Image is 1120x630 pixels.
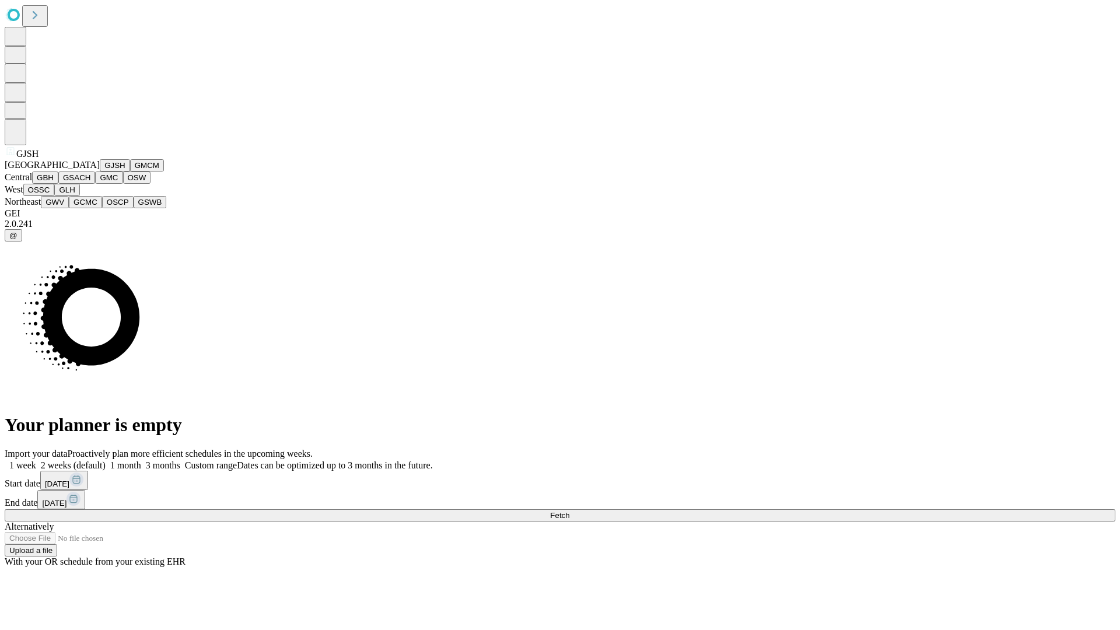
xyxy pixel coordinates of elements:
[5,160,100,170] span: [GEOGRAPHIC_DATA]
[100,159,130,171] button: GJSH
[130,159,164,171] button: GMCM
[5,414,1115,436] h1: Your planner is empty
[68,449,313,459] span: Proactively plan more efficient schedules in the upcoming weeks.
[5,471,1115,490] div: Start date
[69,196,102,208] button: GCMC
[102,196,134,208] button: OSCP
[134,196,167,208] button: GSWB
[5,172,32,182] span: Central
[5,556,185,566] span: With your OR schedule from your existing EHR
[550,511,569,520] span: Fetch
[185,460,237,470] span: Custom range
[9,231,17,240] span: @
[5,509,1115,521] button: Fetch
[37,490,85,509] button: [DATE]
[123,171,151,184] button: OSW
[5,521,54,531] span: Alternatively
[237,460,432,470] span: Dates can be optimized up to 3 months in the future.
[5,229,22,242] button: @
[42,499,66,508] span: [DATE]
[5,208,1115,219] div: GEI
[5,184,23,194] span: West
[54,184,79,196] button: GLH
[32,171,58,184] button: GBH
[45,480,69,488] span: [DATE]
[40,471,88,490] button: [DATE]
[41,460,106,470] span: 2 weeks (default)
[95,171,123,184] button: GMC
[5,544,57,556] button: Upload a file
[110,460,141,470] span: 1 month
[5,490,1115,509] div: End date
[41,196,69,208] button: GWV
[9,460,36,470] span: 1 week
[16,149,38,159] span: GJSH
[5,219,1115,229] div: 2.0.241
[146,460,180,470] span: 3 months
[58,171,95,184] button: GSACH
[23,184,55,196] button: OSSC
[5,449,68,459] span: Import your data
[5,197,41,206] span: Northeast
